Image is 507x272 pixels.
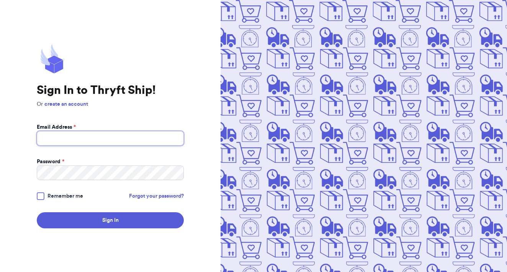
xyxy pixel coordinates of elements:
span: Remember me [47,192,83,200]
label: Email Address [37,123,76,131]
button: Sign In [37,212,184,228]
label: Password [37,158,64,165]
p: Or [37,100,184,108]
h1: Sign In to Thryft Ship! [37,84,184,97]
a: create an account [44,102,88,107]
a: Forgot your password? [129,192,184,200]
